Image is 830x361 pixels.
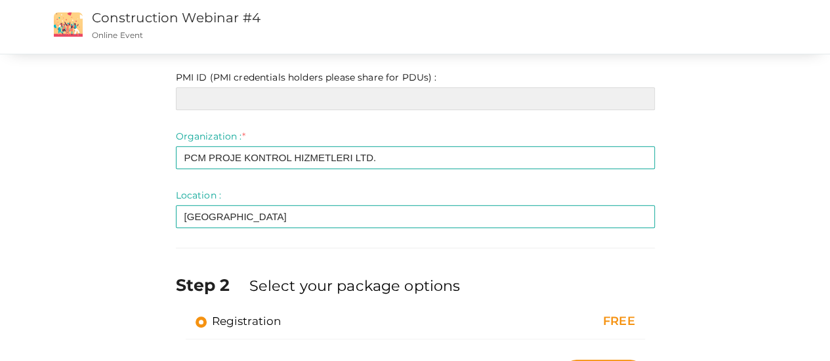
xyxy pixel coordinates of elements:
div: FREE [505,313,634,330]
img: event2.png [54,12,83,37]
a: Construction Webinar #4 [92,10,260,26]
label: Registration [196,313,281,329]
label: PMI ID (PMI credentials holders please share for PDUs) : [176,71,437,84]
label: Organization : [176,130,245,143]
label: Step 2 [176,273,247,297]
p: Online Event [92,29,507,41]
label: Select your package options [249,275,460,296]
label: Location : [176,189,221,202]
